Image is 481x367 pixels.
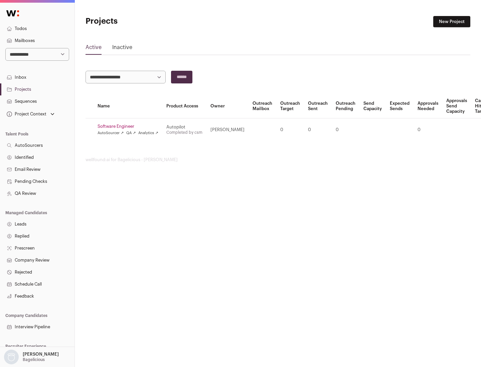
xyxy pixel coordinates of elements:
[23,357,45,362] p: Bagelicious
[3,7,23,20] img: Wellfound
[414,94,442,118] th: Approvals Needed
[206,118,249,141] td: [PERSON_NAME]
[98,124,158,129] a: Software Engineer
[304,118,332,141] td: 0
[5,111,46,117] div: Project Context
[304,94,332,118] th: Outreach Sent
[359,94,386,118] th: Send Capacity
[386,94,414,118] th: Expected Sends
[206,94,249,118] th: Owner
[3,350,60,364] button: Open dropdown
[94,94,162,118] th: Name
[332,94,359,118] th: Outreach Pending
[166,124,202,130] div: Autopilot
[162,94,206,118] th: Product Access
[23,352,59,357] p: [PERSON_NAME]
[249,94,276,118] th: Outreach Mailbox
[276,94,304,118] th: Outreach Target
[4,350,19,364] img: nopic.png
[86,16,214,27] h1: Projects
[138,130,158,136] a: Analytics ↗
[112,43,132,54] a: Inactive
[276,118,304,141] td: 0
[433,16,470,27] a: New Project
[332,118,359,141] td: 0
[98,130,124,136] a: AutoSourcer ↗
[86,157,470,162] footer: wellfound:ai for Bagelicious - [PERSON_NAME]
[5,109,56,119] button: Open dropdown
[166,130,202,134] a: Completed by csm
[86,43,102,54] a: Active
[414,118,442,141] td: 0
[442,94,471,118] th: Approvals Send Capacity
[126,130,136,136] a: QA ↗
